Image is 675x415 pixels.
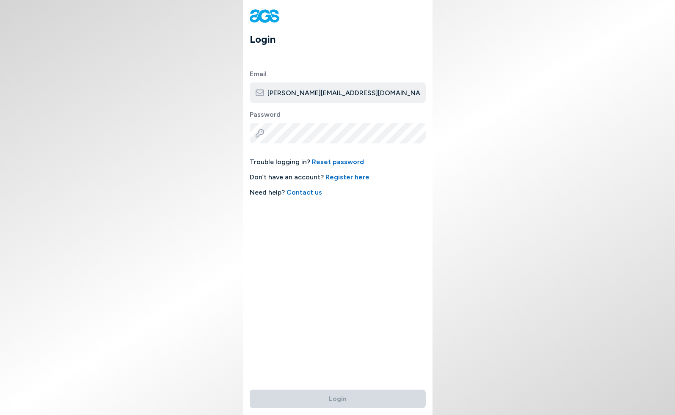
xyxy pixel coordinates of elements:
[312,158,364,166] a: Reset password
[250,390,426,408] button: Login
[250,172,426,182] span: Don’t have an account?
[287,188,322,196] a: Contact us
[250,157,426,167] span: Trouble logging in?
[325,173,369,181] a: Register here
[250,110,426,120] label: Password
[250,82,426,103] input: Type here
[250,187,426,198] span: Need help?
[250,69,426,79] label: Email
[250,32,433,47] h1: Login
